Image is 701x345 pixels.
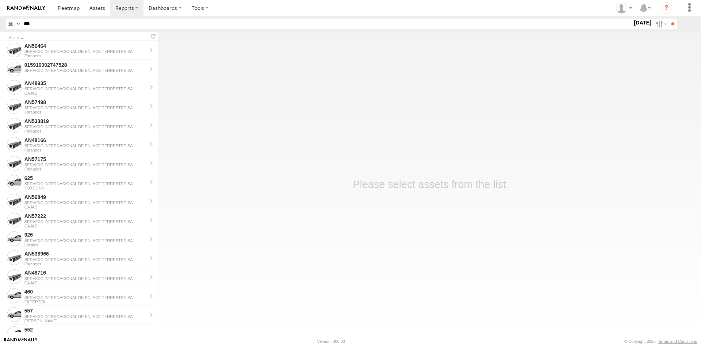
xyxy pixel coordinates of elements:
[317,339,345,344] div: Version: 306.00
[24,129,146,133] div: Foraneos
[7,5,45,11] img: rand-logo.svg
[24,99,146,106] div: AN57498 - View Asset History
[24,54,146,58] div: Foraneos
[613,3,635,14] div: DAVID ARRIETA
[24,288,146,295] div: 460 - View Asset History
[24,281,146,285] div: CAJAS
[24,269,146,276] div: AN48716 - View Asset History
[4,338,38,345] a: Visit our Website
[653,19,669,29] label: Search Filter Options
[660,2,672,14] i: ?
[9,36,146,40] div: Click to Sort
[24,257,146,262] div: SERVICIO INTERNACIONAL DE ENLACE TERRESTRE SA
[24,49,146,54] div: SERVICIO INTERNACIONAL DE ENLACE TERRESTRE SA
[24,62,146,68] div: 015910002747528 - View Asset History
[24,175,146,181] div: 625 - View Asset History
[24,162,146,167] div: SERVICIO INTERNACIONAL DE ENLACE TERRESTRE SA
[24,262,146,266] div: Foraneos
[24,300,146,304] div: FILTERTEK
[24,186,146,190] div: FOXCONN
[24,156,146,162] div: AN57175 - View Asset History
[149,33,158,40] span: Refresh
[24,250,146,257] div: AN538966 - View Asset History
[24,231,146,238] div: 926 - View Asset History
[24,238,146,243] div: SERVICIO INTERNACIONAL DE ENLACE TERRESTRE SA
[24,68,146,73] div: SERVICIO INTERNACIONAL DE ENLACE TERRESTRE SA
[24,213,146,219] div: AN57222 - View Asset History
[658,339,697,344] a: Terms and Conditions
[24,148,146,152] div: Foraneos
[24,143,146,148] div: SERVICIO INTERNACIONAL DE ENLACE TERRESTRE SA
[24,106,146,110] div: SERVICIO INTERNACIONAL DE ENLACE TERRESTRE SA
[24,110,146,114] div: Foraneos
[24,124,146,129] div: SERVICIO INTERNACIONAL DE ENLACE TERRESTRE SA
[15,19,21,29] label: Search Query
[24,326,146,333] div: 552 - View Asset History
[24,224,146,228] div: CAJAS
[24,137,146,143] div: AN48166 - View Asset History
[24,314,146,319] div: SERVICIO INTERNACIONAL DE ENLACE TERRESTRE SA
[24,243,146,247] div: Locales
[624,339,697,344] div: © Copyright 2025 -
[24,80,146,87] div: AN48935 - View Asset History
[24,276,146,281] div: SERVICIO INTERNACIONAL DE ENLACE TERRESTRE SA
[24,205,146,209] div: CAJAS
[24,181,146,186] div: SERVICIO INTERNACIONAL DE ENLACE TERRESTRE SA
[24,194,146,200] div: AN56849 - View Asset History
[24,200,146,205] div: SERVICIO INTERNACIONAL DE ENLACE TERRESTRE SA
[24,219,146,224] div: SERVICIO INTERNACIONAL DE ENLACE TERRESTRE SA
[24,319,146,323] div: [PERSON_NAME]
[24,91,146,95] div: CAJAS
[24,307,146,314] div: 557 - View Asset History
[24,118,146,124] div: AN533819 - View Asset History
[24,87,146,91] div: SERVICIO INTERNACIONAL DE ENLACE TERRESTRE SA
[24,295,146,300] div: SERVICIO INTERNACIONAL DE ENLACE TERRESTRE SA
[24,167,146,171] div: Foraneos
[632,19,653,27] label: [DATE]
[24,43,146,49] div: AN56464 - View Asset History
